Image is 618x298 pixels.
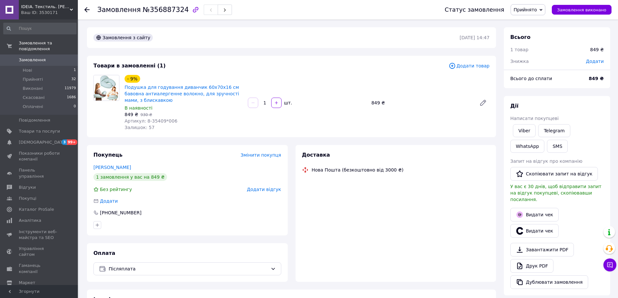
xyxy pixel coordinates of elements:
[282,100,293,106] div: шт.
[586,59,604,64] span: Додати
[19,263,60,274] span: Гаманець компанії
[143,6,189,14] span: №356887324
[62,139,67,145] span: 3
[125,75,140,83] div: - 9%
[125,125,154,130] span: Залишок: 57
[23,104,43,110] span: Оплачені
[547,140,568,153] button: SMS
[510,140,544,153] a: WhatsApp
[125,85,239,103] a: Подушка для годування диванчик 60х70х16 см бавовна антиалергенне волокно, для зручності мами, з б...
[93,152,123,158] span: Покупець
[19,128,60,134] span: Товари та послуги
[445,6,504,13] div: Статус замовлення
[109,265,268,272] span: Післяплата
[510,243,574,256] a: Завантажити PDF
[21,10,78,16] div: Ваш ID: 3530171
[19,117,50,123] span: Повідомлення
[19,196,36,201] span: Покупці
[93,63,166,69] span: Товари в замовленні (1)
[93,250,115,256] span: Оплата
[510,47,528,52] span: 1 товар
[19,246,60,257] span: Управління сайтом
[310,167,405,173] div: Нова Пошта (безкоштовно від 3000 ₴)
[241,152,281,158] span: Змінити покупця
[19,139,67,145] span: [DEMOGRAPHIC_DATA]
[369,98,474,107] div: 849 ₴
[21,4,70,10] span: IDEIA. Текстиль. Шеврони.
[19,229,60,241] span: Інструменти веб-майстра та SEO
[23,86,43,91] span: Виконані
[552,5,612,15] button: Замовлення виконано
[510,275,588,289] button: Дублювати замовлення
[510,208,559,221] button: Видати чек
[93,34,153,42] div: Замовлення з сайту
[74,67,76,73] span: 1
[510,159,582,164] span: Запит на відгук про компанію
[510,184,601,202] span: У вас є 30 днів, щоб відправити запит на відгук покупцеві, скопіювавши посилання.
[99,209,142,216] div: [PHONE_NUMBER]
[590,46,604,53] div: 849 ₴
[510,59,529,64] span: Знижка
[65,86,76,91] span: 11979
[449,62,490,69] span: Додати товар
[513,124,536,137] a: Viber
[510,259,553,273] a: Друк PDF
[19,218,41,223] span: Аналітика
[19,207,54,212] span: Каталог ProSale
[247,187,281,192] span: Додати відгук
[538,124,570,137] a: Telegram
[19,185,36,190] span: Відгуки
[19,57,46,63] span: Замовлення
[140,113,152,117] span: 930 ₴
[510,224,559,238] button: Видати чек
[477,96,490,109] a: Редагувати
[460,35,490,40] time: [DATE] 14:47
[514,7,537,12] span: Прийнято
[589,76,604,81] b: 849 ₴
[23,67,32,73] span: Нові
[19,150,60,162] span: Показники роботи компанії
[97,6,141,14] span: Замовлення
[510,76,552,81] span: Всього до сплати
[100,198,118,204] span: Додати
[84,6,90,13] div: Повернутися назад
[74,104,76,110] span: 0
[23,95,45,101] span: Скасовані
[19,40,78,52] span: Замовлення та повідомлення
[71,77,76,82] span: 32
[510,103,518,109] span: Дії
[67,95,76,101] span: 1686
[125,105,152,111] span: В наявності
[23,77,43,82] span: Прийняті
[19,167,60,179] span: Панель управління
[93,165,131,170] a: [PERSON_NAME]
[67,139,78,145] span: 99+
[125,118,177,124] span: Артикул: 8-35409*006
[3,23,77,34] input: Пошук
[510,116,559,121] span: Написати покупцеві
[125,112,138,117] span: 849 ₴
[557,7,606,12] span: Замовлення виконано
[510,167,598,181] button: Скопіювати запит на відгук
[302,152,330,158] span: Доставка
[19,280,35,286] span: Маркет
[603,258,616,271] button: Чат з покупцем
[510,34,530,40] span: Всього
[94,75,119,101] img: Подушка для годування диванчик 60х70х16 см бавовна антиалергенне волокно, для зручності мами, з б...
[93,173,167,181] div: 1 замовлення у вас на 849 ₴
[100,187,132,192] span: Без рейтингу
